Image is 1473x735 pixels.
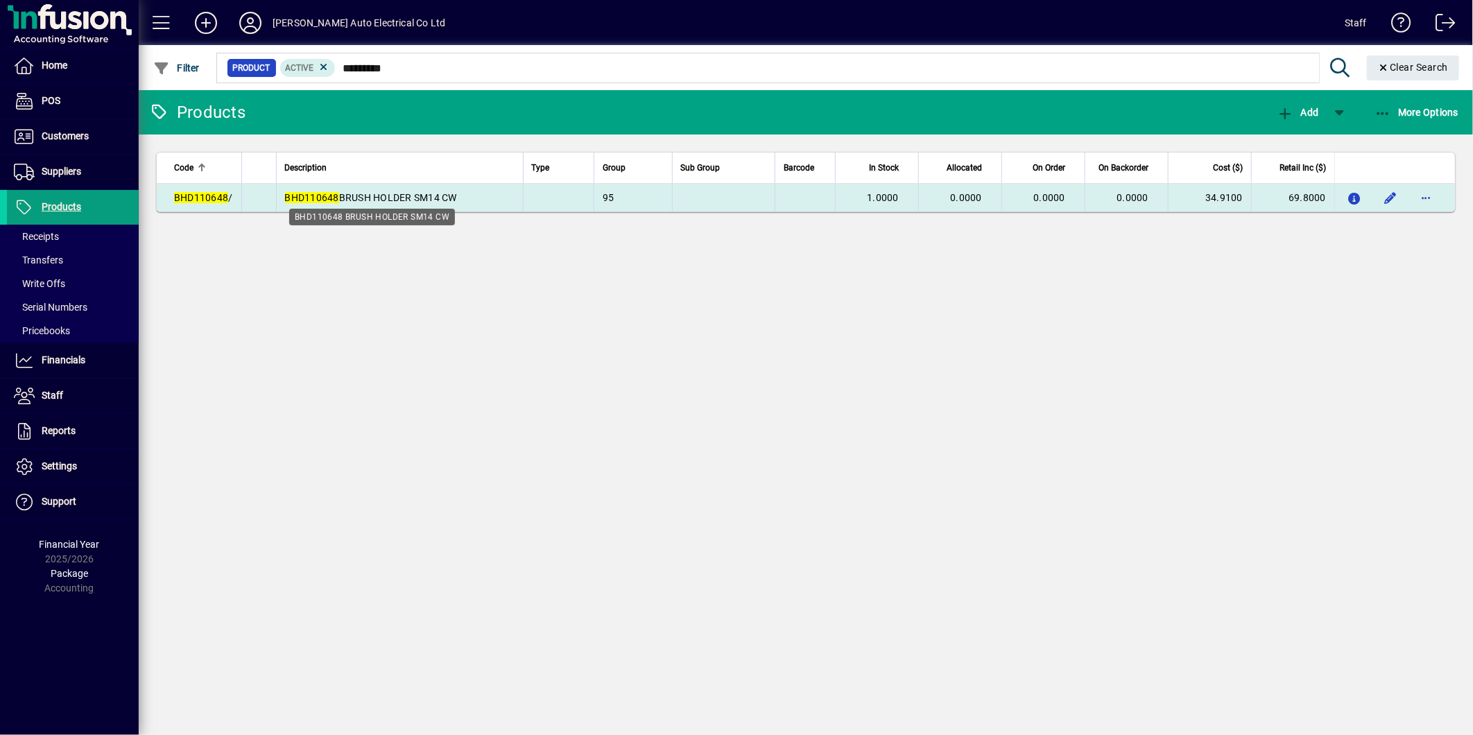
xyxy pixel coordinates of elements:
span: Products [42,201,81,212]
a: POS [7,84,139,119]
span: Description [285,160,327,175]
span: Type [532,160,550,175]
a: Financials [7,343,139,378]
span: Clear Search [1378,62,1449,73]
a: Transfers [7,248,139,272]
div: BHD110648 BRUSH HOLDER SM14 CW [289,209,455,225]
span: Reports [42,425,76,436]
span: Support [42,496,76,507]
span: Home [42,60,67,71]
a: Receipts [7,225,139,248]
div: Sub Group [681,160,766,175]
span: Active [286,63,314,73]
span: / [174,192,233,203]
div: Barcode [784,160,827,175]
a: Support [7,485,139,519]
a: Knowledge Base [1381,3,1411,48]
span: On Order [1033,160,1065,175]
div: On Backorder [1094,160,1161,175]
a: Serial Numbers [7,295,139,319]
button: Clear [1367,55,1460,80]
span: More Options [1375,107,1459,118]
span: Sub Group [681,160,721,175]
span: In Stock [869,160,899,175]
td: 34.9100 [1168,184,1251,211]
span: Settings [42,460,77,472]
div: [PERSON_NAME] Auto Electrical Co Ltd [273,12,445,34]
span: Package [51,568,88,579]
span: Add [1277,107,1318,118]
span: Staff [42,390,63,401]
span: Group [603,160,626,175]
span: Write Offs [14,278,65,289]
em: BHD110648 [174,192,228,203]
span: Serial Numbers [14,302,87,313]
span: Retail Inc ($) [1280,160,1326,175]
span: Pricebooks [14,325,70,336]
a: Customers [7,119,139,154]
span: Filter [153,62,200,73]
em: BHD110648 [285,192,339,203]
button: Filter [150,55,203,80]
span: Transfers [14,254,63,266]
span: Customers [42,130,89,141]
span: 0.0000 [1034,192,1066,203]
a: Pricebooks [7,319,139,343]
button: Profile [228,10,273,35]
span: 0.0000 [1117,192,1149,203]
span: POS [42,95,60,106]
div: Staff [1345,12,1367,34]
mat-chip: Activation Status: Active [280,59,336,77]
a: Reports [7,414,139,449]
button: Edit [1379,187,1402,209]
span: 0.0000 [951,192,983,203]
div: Description [285,160,515,175]
div: In Stock [844,160,911,175]
span: 95 [603,192,614,203]
button: More Options [1371,100,1463,125]
div: Allocated [927,160,994,175]
span: Allocated [947,160,982,175]
div: Group [603,160,664,175]
span: Financials [42,354,85,365]
span: Barcode [784,160,814,175]
div: Products [149,101,245,123]
a: Settings [7,449,139,484]
a: Staff [7,379,139,413]
a: Write Offs [7,272,139,295]
span: Cost ($) [1213,160,1243,175]
span: 1.0000 [868,192,899,203]
div: Code [174,160,233,175]
span: BRUSH HOLDER SM14 CW [285,192,457,203]
span: Receipts [14,231,59,242]
a: Suppliers [7,155,139,189]
td: 69.8000 [1251,184,1334,211]
button: Add [184,10,228,35]
div: Type [532,160,585,175]
div: On Order [1010,160,1078,175]
span: Product [233,61,270,75]
a: Logout [1425,3,1456,48]
button: Add [1273,100,1322,125]
span: Code [174,160,193,175]
span: On Backorder [1099,160,1148,175]
a: Home [7,49,139,83]
span: Financial Year [40,539,100,550]
button: More options [1415,187,1438,209]
span: Suppliers [42,166,81,177]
